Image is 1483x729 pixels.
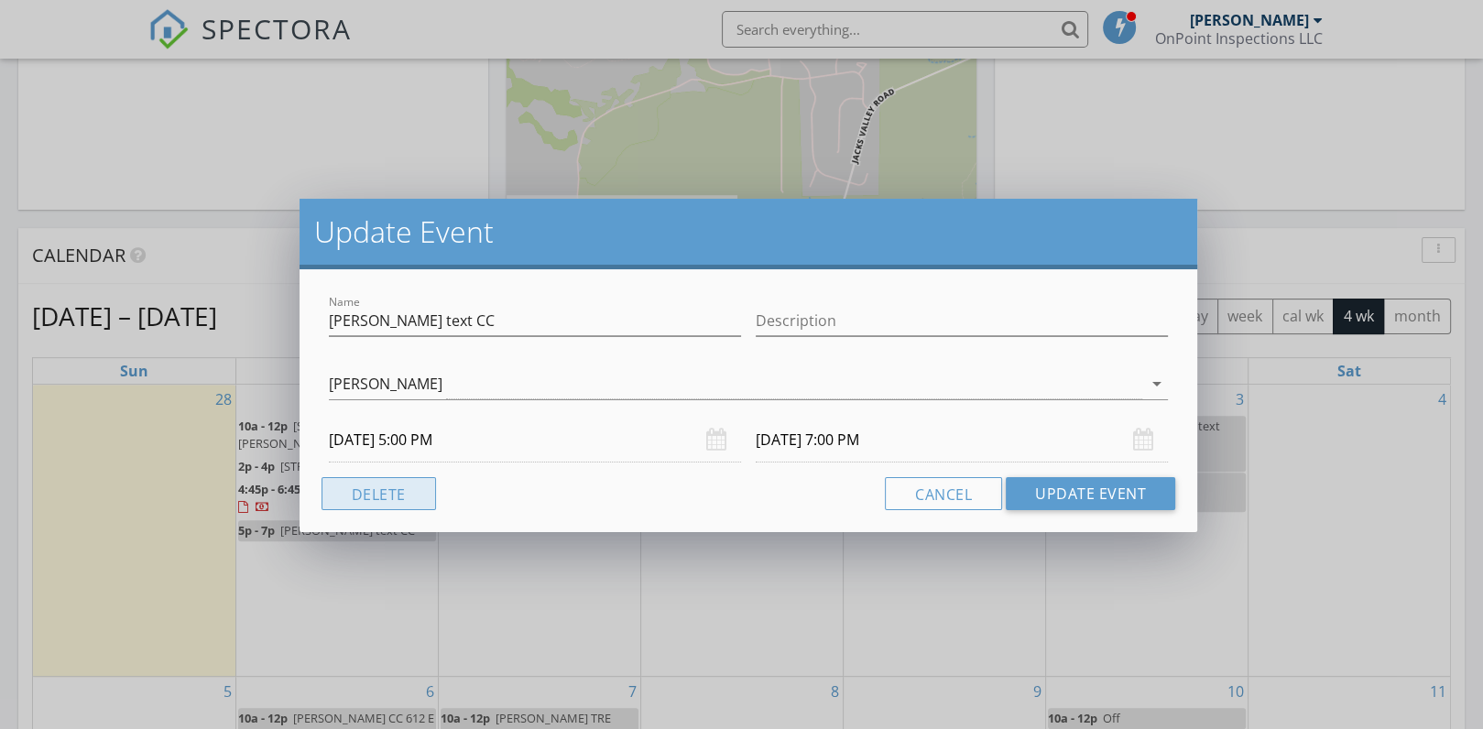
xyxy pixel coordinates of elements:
[329,418,741,462] input: Select date
[1146,373,1168,395] i: arrow_drop_down
[756,418,1168,462] input: Select date
[314,213,1183,250] h2: Update Event
[322,477,436,510] button: Delete
[329,375,442,392] div: [PERSON_NAME]
[1006,477,1175,510] button: Update Event
[885,477,1002,510] button: Cancel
